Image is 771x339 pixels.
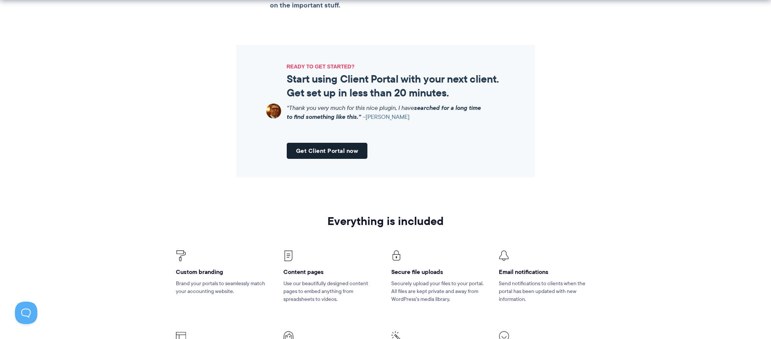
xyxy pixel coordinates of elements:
[287,104,486,121] p: “Thank you very much for this nice plugin, I have
[283,250,293,261] img: Client Portal Icons
[287,103,481,121] strong: searched for a long time to find something like this.”
[287,64,505,70] span: READY TO GET STARTED?
[176,250,186,261] img: Client Portal Icons
[283,280,380,303] p: Use our beautifully designed content pages to embed anything from spreadsheets to videos.
[283,268,380,276] h4: Content pages
[499,250,509,261] img: Client Portal Icon
[363,113,410,121] cite: –[PERSON_NAME]
[176,280,272,295] p: Brand your portals to seamlessly match your accounting website.
[287,143,368,159] a: Get Client Portal now
[287,72,505,99] h2: Start using Client Portal with your next client. Get set up in less than 20 minutes.
[391,280,488,303] p: Securely upload your files to your portal. All files are kept private and away from WordPress’s m...
[391,268,488,276] h4: Secure file uploads
[499,268,595,276] h4: Email notifications
[176,215,595,227] h2: Everything is included
[499,280,595,303] p: Send notifications to clients when the portal has been updated with new information.
[391,250,401,261] img: Client Portal Icons
[15,302,37,324] iframe: Toggle Customer Support
[176,268,272,276] h4: Custom branding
